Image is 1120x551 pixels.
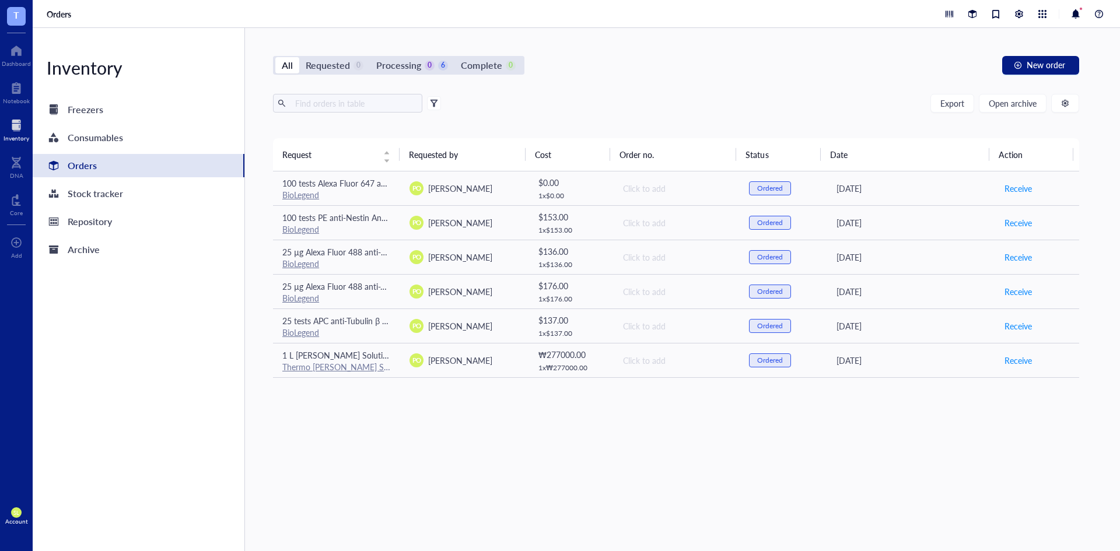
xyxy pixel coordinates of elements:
div: Complete [461,57,502,73]
a: Core [10,191,23,216]
th: Requested by [400,138,526,171]
div: Click to add [623,354,730,367]
span: SL [13,510,19,516]
a: Notebook [3,79,30,104]
span: PO [412,183,421,193]
div: 0 [425,61,435,71]
div: $ 153.00 [538,210,604,223]
span: 25 tests APC anti-Tubulin β 3 (TUBB3) Antibody [282,315,455,327]
div: Click to add [623,216,730,229]
span: 1 L [PERSON_NAME] Solution, HEPES-buffered [282,349,455,361]
div: Click to add [623,320,730,332]
div: Requested [306,57,350,73]
div: 1 x $ 137.00 [538,329,604,338]
div: $ 137.00 [538,314,604,327]
div: Ordered [757,287,783,296]
th: Action [989,138,1074,171]
div: Stock tracker [68,185,123,202]
span: PO [412,355,421,365]
td: Click to add [612,240,740,274]
td: Click to add [612,308,740,343]
div: Inventory [3,135,29,142]
div: Notebook [3,97,30,104]
div: Freezers [68,101,103,118]
span: Open archive [989,99,1037,108]
div: Ordered [757,218,783,227]
a: Stock tracker [33,182,244,205]
div: Archive [68,241,100,258]
button: Export [930,94,974,113]
a: Archive [33,238,244,261]
span: [PERSON_NAME] [428,320,492,332]
span: New order [1027,60,1065,69]
div: 1 x $ 176.00 [538,294,604,304]
div: [DATE] [836,251,985,264]
div: Ordered [757,356,783,365]
span: PO [412,252,421,262]
span: [PERSON_NAME] [428,183,492,194]
button: Receive [1004,213,1032,232]
button: Receive [1004,179,1032,198]
button: Open archive [979,94,1046,113]
div: [DATE] [836,285,985,298]
div: All [282,57,293,73]
div: Dashboard [2,60,31,67]
button: Receive [1004,317,1032,335]
th: Cost [526,138,610,171]
a: Freezers [33,98,244,121]
td: Click to add [612,205,740,240]
span: [PERSON_NAME] [428,286,492,297]
a: BioLegend [282,258,319,269]
button: Receive [1004,351,1032,370]
div: DNA [10,172,23,179]
div: Ordered [757,321,783,331]
span: PO [412,321,421,331]
div: [DATE] [836,182,985,195]
span: T [13,8,19,22]
div: $ 0.00 [538,176,604,189]
div: 6 [438,61,448,71]
div: Click to add [623,251,730,264]
a: Dashboard [2,41,31,67]
div: Add [11,252,22,259]
div: Orders [68,157,97,174]
th: Date [821,138,989,171]
div: [DATE] [836,320,985,332]
span: [PERSON_NAME] [428,251,492,263]
div: 0 [353,61,363,71]
a: Inventory [3,116,29,142]
a: BioLegend [282,223,319,235]
span: Receive [1005,285,1032,298]
span: 100 tests Alexa Fluor 647 anti-human CD45 Antibody [282,177,477,189]
div: 0 [506,61,516,71]
div: Ordered [757,252,783,262]
div: Click to add [623,285,730,298]
span: 25 µg Alexa Fluor 488 anti-Vimentin Antibody [282,246,448,258]
div: 1 x $ 136.00 [538,260,604,269]
span: [PERSON_NAME] [428,217,492,229]
div: Inventory [33,56,244,79]
th: Order no. [610,138,737,171]
div: [DATE] [836,354,985,367]
span: 100 tests PE anti-Nestin Antibody [282,212,404,223]
a: Thermo [PERSON_NAME] Scientific [282,361,412,373]
a: BioLegend [282,327,319,338]
span: Export [940,99,964,108]
div: Core [10,209,23,216]
span: PO [412,217,421,227]
a: DNA [10,153,23,179]
div: ₩ 277000.00 [538,348,604,361]
a: BioLegend [282,189,319,201]
span: Request [282,148,376,161]
div: $ 136.00 [538,245,604,258]
span: Receive [1005,251,1032,264]
span: Receive [1005,320,1032,332]
div: 1 x $ 0.00 [538,191,604,201]
a: BioLegend [282,292,319,304]
button: New order [1002,56,1079,75]
td: Click to add [612,343,740,377]
div: $ 176.00 [538,279,604,292]
div: Account [5,518,28,525]
a: Repository [33,210,244,233]
span: Receive [1005,182,1032,195]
